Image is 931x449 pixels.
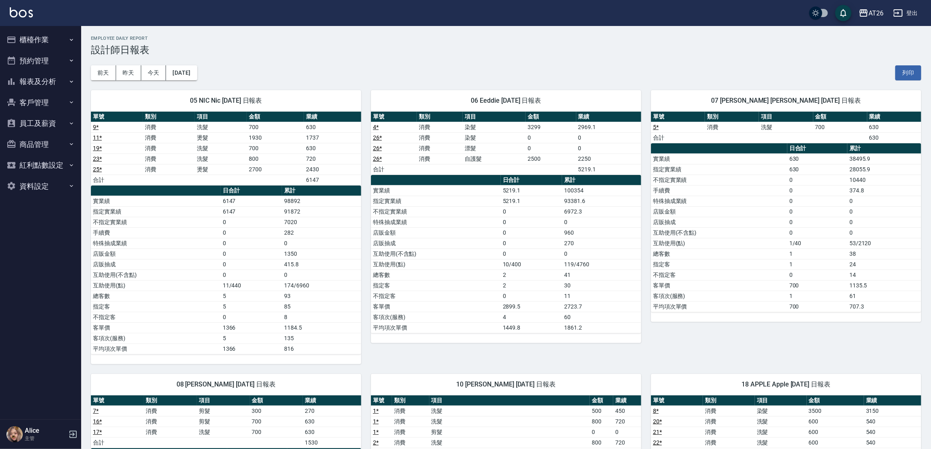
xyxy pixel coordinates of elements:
td: 91872 [282,206,361,217]
td: 指定客 [651,259,787,270]
td: 2969.1 [576,122,641,132]
th: 累計 [282,186,361,196]
td: 600 [807,427,864,437]
button: 預約管理 [3,50,78,71]
td: 消費 [143,153,195,164]
th: 業績 [303,395,361,406]
td: 500 [590,406,613,416]
td: 客項次(服務) [371,312,501,322]
table: a dense table [651,143,921,312]
td: 染髮 [463,122,526,132]
button: 商品管理 [3,134,78,155]
td: 總客數 [91,291,221,301]
td: 2250 [576,153,641,164]
h2: Employee Daily Report [91,36,921,41]
td: 2 [501,280,562,291]
td: 手續費 [91,227,221,238]
td: 0 [562,248,641,259]
td: 6147 [304,175,361,185]
td: 互助使用(不含點) [371,248,501,259]
td: 消費 [144,406,197,416]
th: 單號 [651,395,703,406]
td: 指定實業績 [651,164,787,175]
td: 816 [282,343,361,354]
th: 金額 [526,112,576,122]
th: 類別 [703,395,755,406]
td: 5 [221,333,282,343]
td: 不指定客 [91,312,221,322]
td: 消費 [143,122,195,132]
td: 700 [247,143,304,153]
td: 10440 [847,175,921,185]
td: 450 [613,406,641,416]
td: 1184.5 [282,322,361,333]
td: 2430 [304,164,361,175]
td: 700 [250,416,303,427]
td: 0 [221,259,282,270]
td: 3299 [526,122,576,132]
td: 消費 [703,416,755,427]
td: 0 [282,238,361,248]
td: 41 [562,270,641,280]
td: 53/2120 [847,238,921,248]
td: 消費 [417,132,463,143]
td: 2723.7 [562,301,641,312]
td: 洗髮 [755,416,807,427]
button: 列印 [895,65,921,80]
td: 0 [847,206,921,217]
th: 類別 [392,395,429,406]
td: 270 [303,406,361,416]
td: 135 [282,333,361,343]
td: 60 [562,312,641,322]
button: 前天 [91,65,116,80]
th: 類別 [705,112,759,122]
span: 07 [PERSON_NAME] [PERSON_NAME] [DATE] 日報表 [661,97,912,105]
td: 特殊抽成業績 [91,238,221,248]
td: 800 [590,416,613,427]
td: 合計 [371,164,417,175]
td: 洗髮 [195,122,247,132]
td: 燙髮 [195,132,247,143]
td: 0 [221,270,282,280]
td: 2899.5 [501,301,562,312]
table: a dense table [91,186,361,354]
td: 互助使用(點) [371,259,501,270]
td: 合計 [651,132,705,143]
td: 合計 [91,175,143,185]
td: 店販抽成 [651,217,787,227]
td: 38 [847,248,921,259]
button: 紅利點數設定 [3,155,78,176]
td: 61 [847,291,921,301]
td: 2700 [247,164,304,175]
td: 800 [590,437,613,448]
td: 630 [304,143,361,153]
td: 0 [590,427,613,437]
img: Logo [10,7,33,17]
td: 1861.2 [562,322,641,333]
td: 指定客 [91,301,221,312]
td: 0 [501,248,562,259]
th: 業績 [613,395,641,406]
table: a dense table [651,112,921,143]
td: 0 [787,185,847,196]
button: 昨天 [116,65,141,80]
td: 1 [787,248,847,259]
td: 剪髮 [197,406,250,416]
td: 洗髮 [429,406,590,416]
td: 28055.9 [847,164,921,175]
td: 700 [787,301,847,312]
td: 1530 [303,437,361,448]
td: 店販抽成 [91,259,221,270]
td: 互助使用(點) [91,280,221,291]
table: a dense table [371,112,641,175]
td: 0 [221,238,282,248]
td: 540 [864,416,921,427]
td: 0 [847,227,921,238]
td: 300 [250,406,303,416]
td: 客單價 [651,280,787,291]
td: 手續費 [651,185,787,196]
th: 金額 [250,395,303,406]
td: 客項次(服務) [91,333,221,343]
td: 剪髮 [429,427,590,437]
td: 不指定實業績 [91,217,221,227]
